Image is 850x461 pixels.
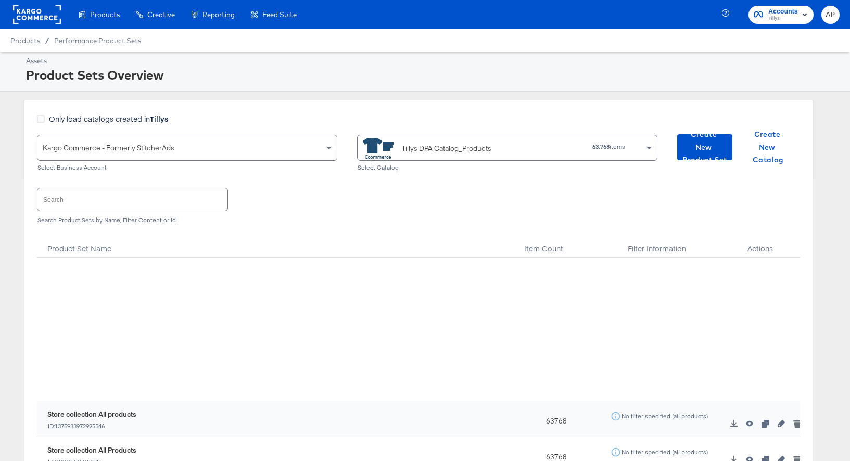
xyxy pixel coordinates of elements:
span: Accounts [768,6,798,17]
div: ID: 1375933972925546 [47,422,136,430]
div: Toggle SortBy [37,232,514,258]
span: Kargo Commerce - Formerly StitcherAds [43,143,174,152]
div: 63768 [514,401,593,437]
div: Item Count [514,232,593,258]
span: Creative [147,10,175,19]
a: Performance Product Sets [54,36,141,45]
button: Create New Catalog [741,134,796,160]
div: Tillys DPA Catalog_Products [402,143,491,154]
span: Products [90,10,120,19]
strong: 63,768 [592,143,610,150]
span: Tillys [768,15,798,23]
div: Toggle SortBy [514,232,593,258]
div: Filter Information [593,232,720,258]
div: Product Set Name [37,232,514,258]
span: Create New Product Set [681,128,728,167]
div: Select Business Account [37,164,337,171]
div: Search Product Sets by Name, Filter Content or Id [37,216,800,224]
div: No filter specified (all products) [621,413,708,420]
strong: Tillys [150,113,168,124]
span: Create New Catalog [745,128,792,167]
input: Search product sets [37,188,227,211]
span: Reporting [202,10,235,19]
div: Assets [26,56,837,66]
div: No filter specified (all products) [621,449,708,456]
div: items [545,143,626,150]
span: Feed Suite [262,10,297,19]
button: AccountsTillys [748,6,814,24]
div: Actions [720,232,800,258]
div: Store collection All Products [47,445,136,455]
span: / [40,36,54,45]
div: Select Catalog [357,164,657,171]
button: Create New Product Set [677,134,732,160]
span: Only load catalogs created in [49,113,168,124]
span: AP [826,9,835,21]
div: Product Sets Overview [26,66,837,84]
span: Products [10,36,40,45]
button: AP [821,6,840,24]
div: Store collection All products [47,409,136,419]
